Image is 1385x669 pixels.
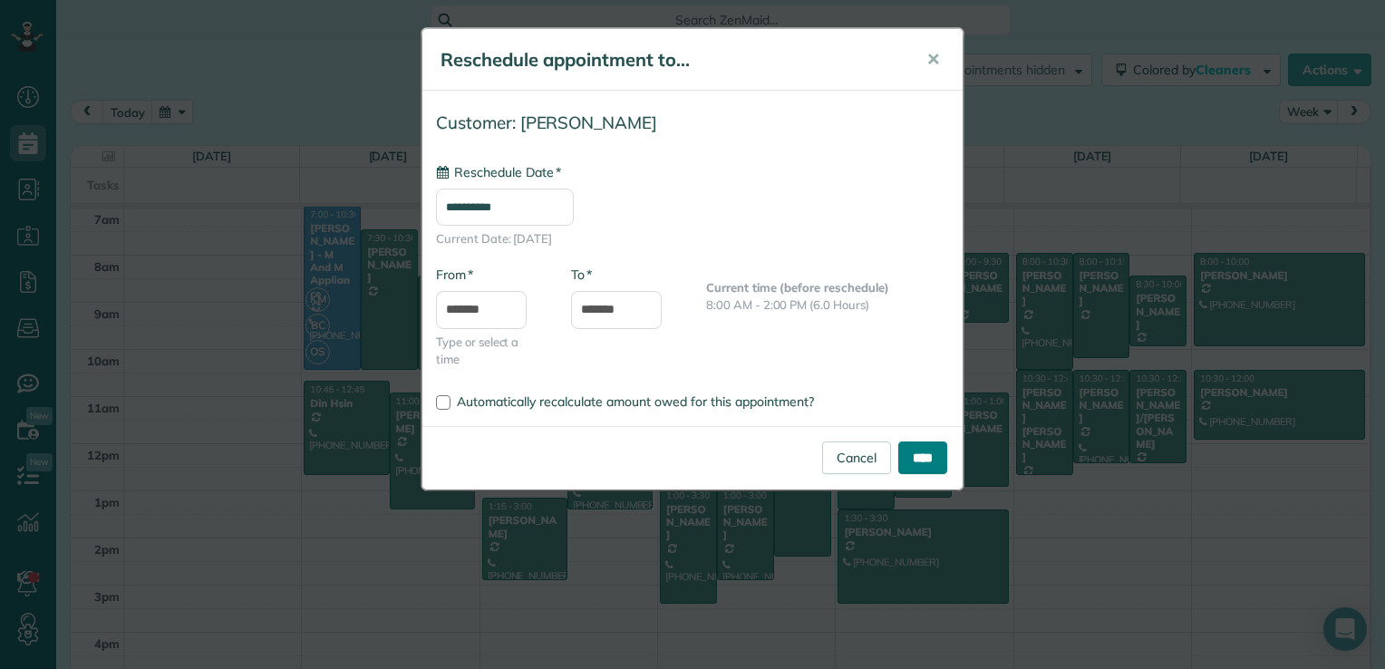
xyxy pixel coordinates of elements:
span: ✕ [926,49,940,70]
h4: Customer: [PERSON_NAME] [436,113,949,132]
p: 8:00 AM - 2:00 PM (6.0 Hours) [706,296,949,314]
label: From [436,266,473,284]
b: Current time (before reschedule) [706,280,889,295]
label: To [571,266,592,284]
h5: Reschedule appointment to... [441,47,901,73]
span: Type or select a time [436,334,544,368]
label: Reschedule Date [436,163,561,181]
span: Current Date: [DATE] [436,230,949,247]
a: Cancel [822,441,891,474]
span: Automatically recalculate amount owed for this appointment? [457,393,814,410]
